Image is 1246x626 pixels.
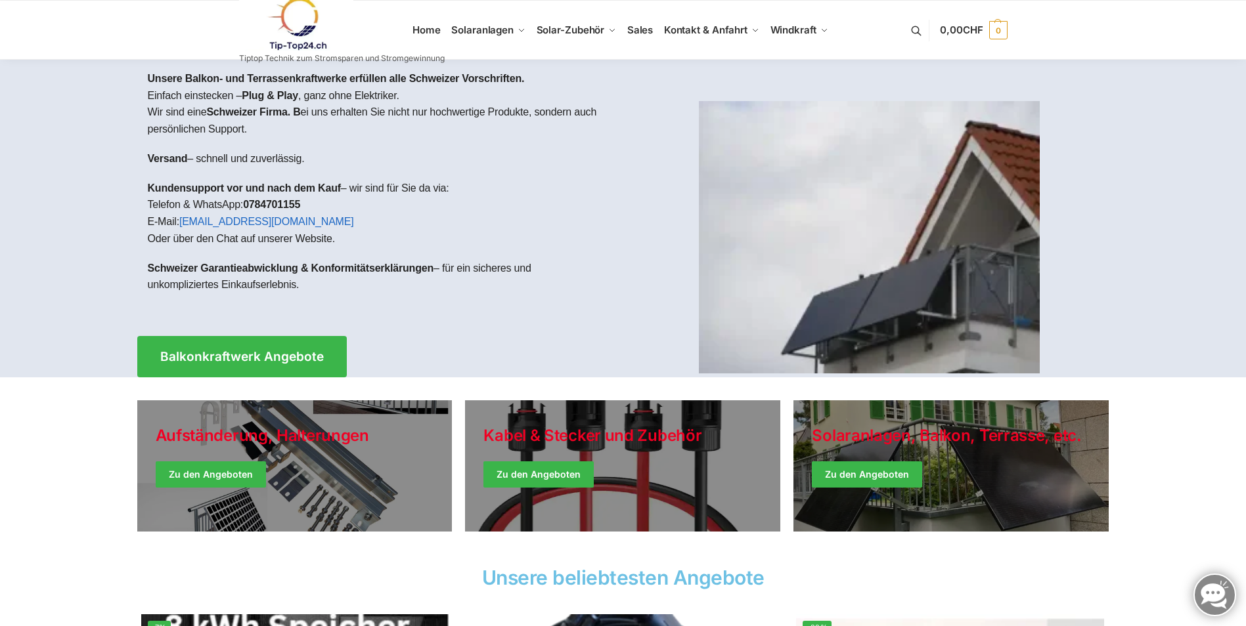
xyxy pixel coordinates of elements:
strong: Unsere Balkon- und Terrassenkraftwerke erfüllen alle Schweizer Vorschriften. [148,73,525,84]
a: Solaranlagen [446,1,531,60]
a: Winter Jackets [793,400,1109,532]
p: – für ein sicheres und unkompliziertes Einkaufserlebnis. [148,260,613,293]
span: Balkonkraftwerk Angebote [160,350,324,363]
p: Wir sind eine ei uns erhalten Sie nicht nur hochwertige Produkte, sondern auch persönlichen Support. [148,104,613,137]
a: Sales [621,1,658,60]
a: [EMAIL_ADDRESS][DOMAIN_NAME] [179,216,354,227]
div: Einfach einstecken – , ganz ohne Elektriker. [137,60,623,316]
p: – wir sind für Sie da via: Telefon & WhatsApp: E-Mail: Oder über den Chat auf unserer Website. [148,180,613,247]
span: CHF [963,24,983,36]
span: 0 [989,21,1008,39]
img: Home 1 [699,101,1040,373]
strong: Plug & Play [242,90,298,101]
p: Tiptop Technik zum Stromsparen und Stromgewinnung [239,54,445,62]
strong: Schweizer Garantieabwicklung & Konformitätserklärungen [148,262,434,274]
span: Kontakt & Anfahrt [664,24,747,36]
strong: Versand [148,153,188,164]
span: Windkraft [770,24,816,36]
h2: Unsere beliebtesten Angebote [137,568,1109,587]
a: 0,00CHF 0 [940,10,1007,50]
p: – schnell und zuverlässig. [148,150,613,167]
strong: 0784701155 [243,199,300,210]
a: Balkonkraftwerk Angebote [137,336,347,377]
a: Kontakt & Anfahrt [658,1,765,60]
span: Solaranlagen [451,24,514,36]
span: Solar-Zubehör [537,24,605,36]
span: 0,00 [940,24,983,36]
a: Windkraft [765,1,834,60]
span: Sales [627,24,654,36]
strong: Schweizer Firma. B [206,106,300,117]
a: Holiday Style [465,400,780,532]
strong: Kundensupport vor und nach dem Kauf [148,182,341,194]
a: Holiday Style [137,400,453,532]
a: Solar-Zubehör [531,1,621,60]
